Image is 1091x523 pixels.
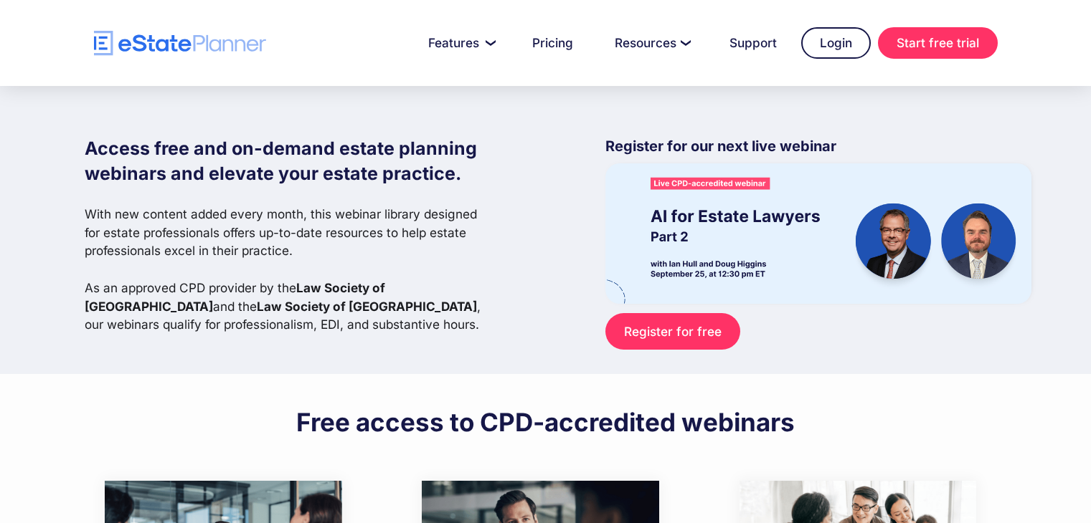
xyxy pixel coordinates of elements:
a: Support [712,29,794,57]
a: Features [411,29,508,57]
img: eState Academy webinar [605,163,1031,303]
p: Register for our next live webinar [605,136,1031,163]
a: Login [801,27,871,59]
a: home [94,31,266,56]
a: Pricing [515,29,590,57]
p: With new content added every month, this webinar library designed for estate professionals offers... [85,205,492,334]
a: Register for free [605,313,740,350]
h1: Access free and on-demand estate planning webinars and elevate your estate practice. [85,136,492,186]
h2: Free access to CPD-accredited webinars [296,406,795,438]
a: Start free trial [878,27,998,59]
a: Resources [598,29,705,57]
strong: Law Society of [GEOGRAPHIC_DATA] [257,299,477,314]
strong: Law Society of [GEOGRAPHIC_DATA] [85,280,385,314]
